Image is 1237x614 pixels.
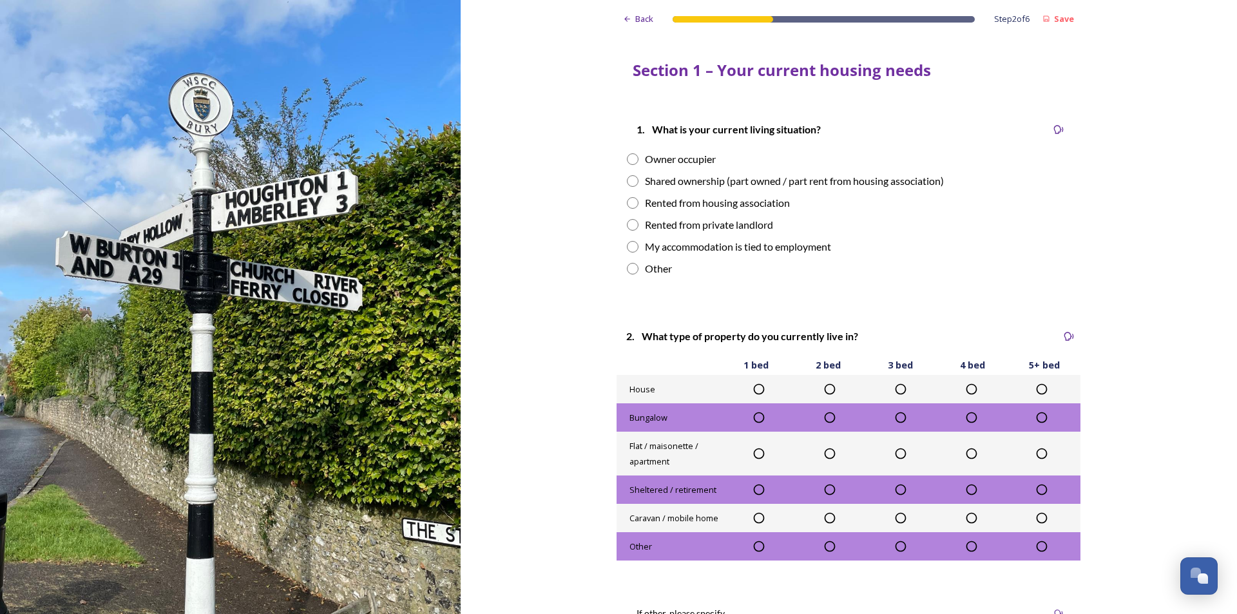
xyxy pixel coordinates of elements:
[635,13,653,25] span: Back
[629,512,718,524] span: Caravan / mobile home
[743,358,769,372] span: 1 bed
[816,358,841,372] span: 2 bed
[629,383,655,395] span: House
[994,13,1030,25] span: Step 2 of 6
[645,151,716,167] div: Owner occupier
[637,123,821,135] strong: 1. What is your current living situation?
[1180,557,1218,595] button: Open Chat
[629,412,667,423] span: Bungalow
[645,173,944,189] div: Shared ownership (part owned / part rent from housing association)
[1054,13,1074,24] strong: Save
[629,541,652,552] span: Other
[645,217,773,233] div: Rented from private landlord
[1029,358,1060,372] span: 5+ bed
[888,358,913,372] span: 3 bed
[633,59,931,81] strong: Section 1 – Your current housing needs
[629,440,698,467] span: Flat / maisonette / apartment
[645,261,672,276] div: Other
[629,484,716,495] span: Sheltered / retirement
[645,195,790,211] div: Rented from housing association
[645,239,831,254] div: My accommodation is tied to employment
[626,330,858,342] strong: 2. What type of property do you currently live in?
[960,358,985,372] span: 4 bed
